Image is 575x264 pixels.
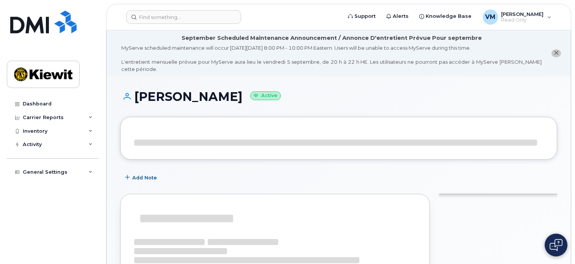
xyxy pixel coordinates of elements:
[132,174,157,181] span: Add Note
[120,171,163,185] button: Add Note
[182,34,482,42] div: September Scheduled Maintenance Announcement / Annonce D'entretient Prévue Pour septembre
[550,239,562,251] img: Open chat
[120,90,557,103] h1: [PERSON_NAME]
[250,91,281,100] small: Active
[551,49,561,57] button: close notification
[121,44,542,72] div: MyServe scheduled maintenance will occur [DATE][DATE] 8:00 PM - 10:00 PM Eastern. Users will be u...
